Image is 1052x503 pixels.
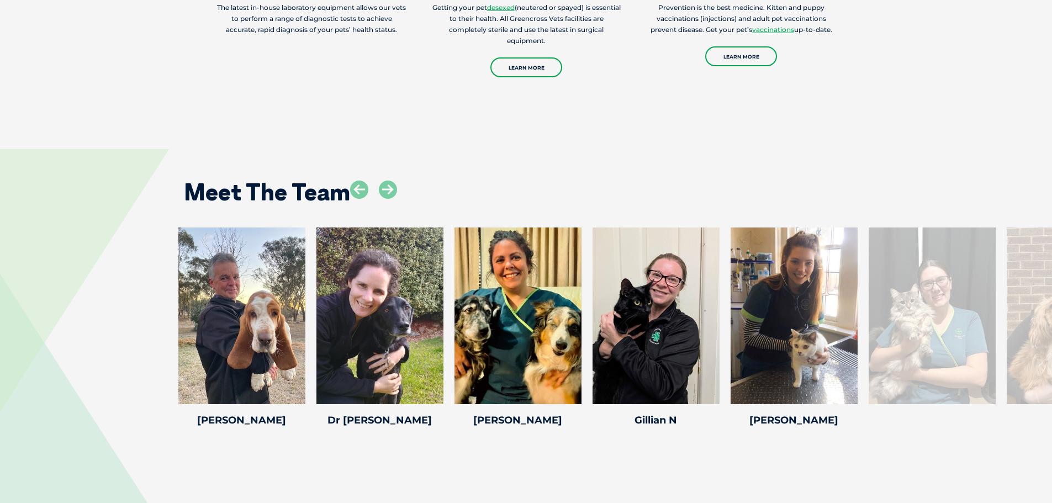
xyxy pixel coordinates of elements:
[432,2,621,46] p: Getting your pet (neutered or spayed) is essential to their health. All Greencross Vets facilitie...
[752,25,794,34] a: vaccinations
[316,415,443,425] h4: Dr [PERSON_NAME]
[184,181,350,204] h2: Meet The Team
[487,3,515,12] a: desexed
[454,415,581,425] h4: [PERSON_NAME]
[593,415,720,425] h4: Gillian N
[490,57,562,77] a: Learn More
[647,2,836,35] p: Prevention is the best medicine. Kitten and puppy vaccinations (injections) and adult pet vaccina...
[217,2,406,35] p: The latest in-house laboratory equipment allows our vets to perform a range of diagnostic tests t...
[178,415,305,425] h4: [PERSON_NAME]
[705,46,777,66] a: Learn More
[731,415,858,425] h4: [PERSON_NAME]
